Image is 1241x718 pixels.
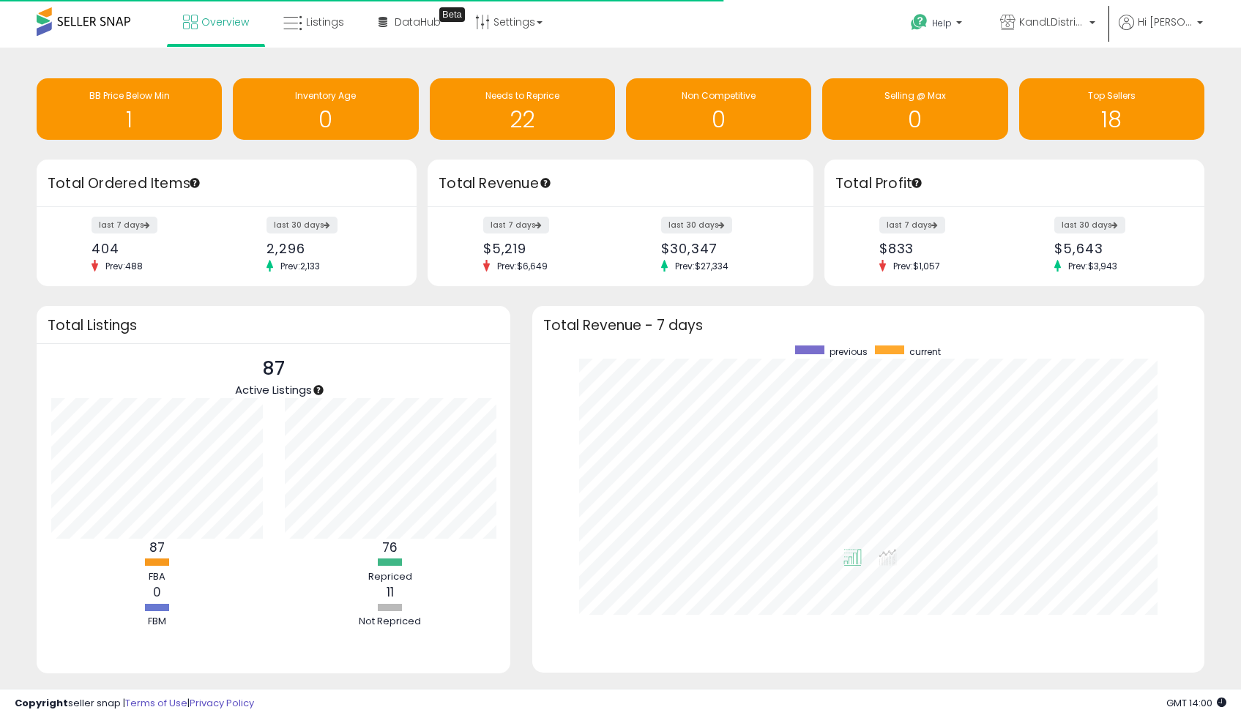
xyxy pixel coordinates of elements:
h1: 18 [1026,108,1197,132]
h1: 22 [437,108,608,132]
label: last 7 days [483,217,549,233]
b: 87 [149,539,165,556]
span: Overview [201,15,249,29]
strong: Copyright [15,696,68,710]
h1: 0 [633,108,804,132]
a: Inventory Age 0 [233,78,418,140]
span: Prev: $27,334 [668,260,736,272]
div: $833 [879,241,1004,256]
a: Help [899,2,977,48]
a: Top Sellers 18 [1019,78,1204,140]
span: Prev: $3,943 [1061,260,1125,272]
a: Privacy Policy [190,696,254,710]
div: FBA [113,570,201,584]
div: Not Repriced [346,615,434,629]
label: last 30 days [661,217,732,233]
label: last 7 days [92,217,157,233]
a: Terms of Use [125,696,187,710]
span: previous [830,345,868,358]
a: Non Competitive 0 [626,78,811,140]
a: BB Price Below Min 1 [37,78,222,140]
span: KandLDistribution LLC [1019,15,1085,29]
span: Non Competitive [682,89,756,102]
span: BB Price Below Min [89,89,170,102]
i: Get Help [910,13,928,31]
div: Tooltip anchor [188,176,201,190]
div: $30,347 [661,241,788,256]
b: 0 [153,583,161,601]
a: Needs to Reprice 22 [430,78,615,140]
h3: Total Listings [48,320,499,331]
span: Prev: $6,649 [490,260,555,272]
div: Tooltip anchor [439,7,465,22]
h3: Total Profit [835,173,1193,194]
label: last 30 days [267,217,338,233]
label: last 7 days [879,217,945,233]
span: Prev: 2,133 [273,260,327,272]
a: Hi [PERSON_NAME] [1119,15,1203,48]
b: 76 [382,539,398,556]
h3: Total Ordered Items [48,173,406,194]
div: FBM [113,615,201,629]
span: Help [932,17,952,29]
span: Top Sellers [1088,89,1136,102]
div: $5,219 [483,241,610,256]
span: Prev: 488 [98,260,150,272]
span: current [909,345,941,358]
div: Tooltip anchor [539,176,552,190]
div: 2,296 [267,241,391,256]
h1: 0 [240,108,411,132]
label: last 30 days [1054,217,1125,233]
h3: Total Revenue - 7 days [543,320,1193,331]
span: Inventory Age [295,89,356,102]
h1: 1 [44,108,215,132]
span: Needs to Reprice [485,89,559,102]
span: DataHub [395,15,441,29]
div: 404 [92,241,216,256]
div: Repriced [346,570,434,584]
div: Tooltip anchor [910,176,923,190]
span: Listings [306,15,344,29]
h1: 0 [830,108,1000,132]
span: Prev: $1,057 [886,260,947,272]
p: 87 [235,355,312,383]
b: 11 [387,583,394,601]
a: Selling @ Max 0 [822,78,1007,140]
span: Hi [PERSON_NAME] [1138,15,1193,29]
div: Tooltip anchor [312,384,325,397]
h3: Total Revenue [439,173,802,194]
span: Selling @ Max [884,89,946,102]
span: 2025-10-14 14:00 GMT [1166,696,1226,710]
span: Active Listings [235,382,312,397]
div: seller snap | | [15,697,254,711]
div: $5,643 [1054,241,1179,256]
